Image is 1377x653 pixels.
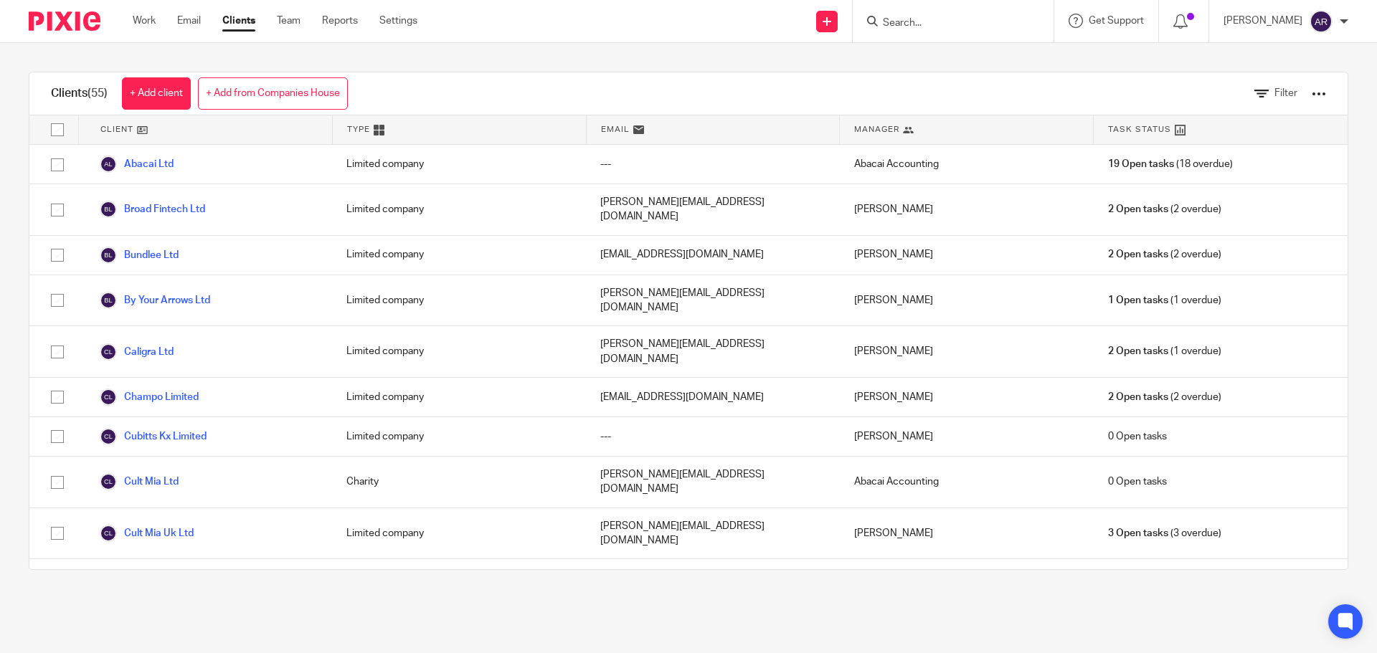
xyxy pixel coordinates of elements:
[840,184,1094,235] div: [PERSON_NAME]
[881,17,1011,30] input: Search
[586,184,840,235] div: [PERSON_NAME][EMAIL_ADDRESS][DOMAIN_NAME]
[100,247,179,264] a: Bundlee Ltd
[133,14,156,28] a: Work
[332,275,586,326] div: Limited company
[840,508,1094,559] div: [PERSON_NAME]
[1108,247,1168,262] span: 2 Open tasks
[1108,475,1167,489] span: 0 Open tasks
[332,417,586,456] div: Limited company
[379,14,417,28] a: Settings
[332,378,586,416] div: Limited company
[840,457,1094,507] div: Abacai Accounting
[332,236,586,275] div: Limited company
[1089,16,1144,26] span: Get Support
[1108,526,1221,540] span: (3 overdue)
[1108,202,1168,216] span: 2 Open tasks
[177,14,201,28] a: Email
[322,14,358,28] a: Reports
[51,86,108,101] h1: Clients
[100,525,194,542] a: Cult Mia Uk Ltd
[100,389,199,406] a: Champo Limited
[586,275,840,326] div: [PERSON_NAME][EMAIL_ADDRESS][DOMAIN_NAME]
[100,343,117,361] img: svg%3E
[1274,88,1297,98] span: Filter
[601,123,630,135] span: Email
[332,508,586,559] div: Limited company
[586,457,840,507] div: [PERSON_NAME][EMAIL_ADDRESS][DOMAIN_NAME]
[100,292,117,309] img: svg%3E
[1310,10,1333,33] img: svg%3E
[100,525,117,542] img: svg%3E
[586,417,840,456] div: ---
[840,236,1094,275] div: [PERSON_NAME]
[100,156,117,173] img: svg%3E
[1108,390,1168,404] span: 2 Open tasks
[1108,157,1174,171] span: 19 Open tasks
[586,236,840,275] div: [EMAIL_ADDRESS][DOMAIN_NAME]
[586,378,840,416] div: [EMAIL_ADDRESS][DOMAIN_NAME]
[332,326,586,377] div: Limited company
[100,473,117,490] img: svg%3E
[1108,344,1221,358] span: (1 overdue)
[100,201,117,218] img: svg%3E
[29,11,100,31] img: Pixie
[100,428,117,445] img: svg%3E
[1108,293,1168,308] span: 1 Open tasks
[840,145,1094,183] div: Abacai Accounting
[1108,390,1221,404] span: (2 overdue)
[840,326,1094,377] div: [PERSON_NAME]
[1108,429,1167,444] span: 0 Open tasks
[840,559,1094,610] div: [PERSON_NAME]
[100,292,210,309] a: By Your Arrows Ltd
[222,14,255,28] a: Clients
[1108,247,1221,262] span: (2 overdue)
[332,145,586,183] div: Limited company
[586,145,840,183] div: ---
[1108,344,1168,358] span: 2 Open tasks
[87,87,108,99] span: (55)
[100,428,207,445] a: Cubitts Kx Limited
[854,123,899,135] span: Manager
[1224,14,1302,28] p: [PERSON_NAME]
[122,77,191,110] a: + Add client
[198,77,348,110] a: + Add from Companies House
[100,247,117,264] img: svg%3E
[586,559,840,610] div: [PERSON_NAME][EMAIL_ADDRESS][DOMAIN_NAME]
[332,457,586,507] div: Charity
[100,473,179,490] a: Cult Mia Ltd
[840,378,1094,416] div: [PERSON_NAME]
[44,116,71,143] input: Select all
[1108,293,1221,308] span: (1 overdue)
[100,201,205,218] a: Broad Fintech Ltd
[347,123,370,135] span: Type
[586,326,840,377] div: [PERSON_NAME][EMAIL_ADDRESS][DOMAIN_NAME]
[332,184,586,235] div: Limited company
[100,343,174,361] a: Caligra Ltd
[840,417,1094,456] div: [PERSON_NAME]
[1108,526,1168,540] span: 3 Open tasks
[100,389,117,406] img: svg%3E
[1108,202,1221,216] span: (2 overdue)
[840,275,1094,326] div: [PERSON_NAME]
[100,156,174,173] a: Abacai Ltd
[277,14,301,28] a: Team
[586,508,840,559] div: [PERSON_NAME][EMAIL_ADDRESS][DOMAIN_NAME]
[100,123,133,135] span: Client
[1108,157,1233,171] span: (18 overdue)
[1108,123,1171,135] span: Task Status
[332,559,586,610] div: Limited company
